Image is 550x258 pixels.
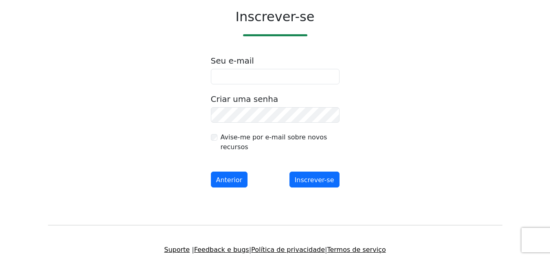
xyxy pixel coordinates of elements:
font: Avise-me por e-mail sobre novos recursos [221,133,327,151]
a: Termos de serviço [327,246,386,254]
font: Inscrever-se [295,176,334,183]
a: Feedback e bugs [194,246,249,254]
a: Suporte [164,246,190,254]
font: Anterior [216,176,243,183]
font: Seu e-mail [211,56,254,66]
button: Anterior [211,172,248,187]
button: Inscrever-se [289,172,340,187]
a: Política de privacidade [251,246,325,254]
font: Inscrever-se [236,9,315,24]
font: Criar uma senha [211,94,278,104]
font: | [325,246,327,254]
font: | [192,246,194,254]
font: | [249,246,251,254]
